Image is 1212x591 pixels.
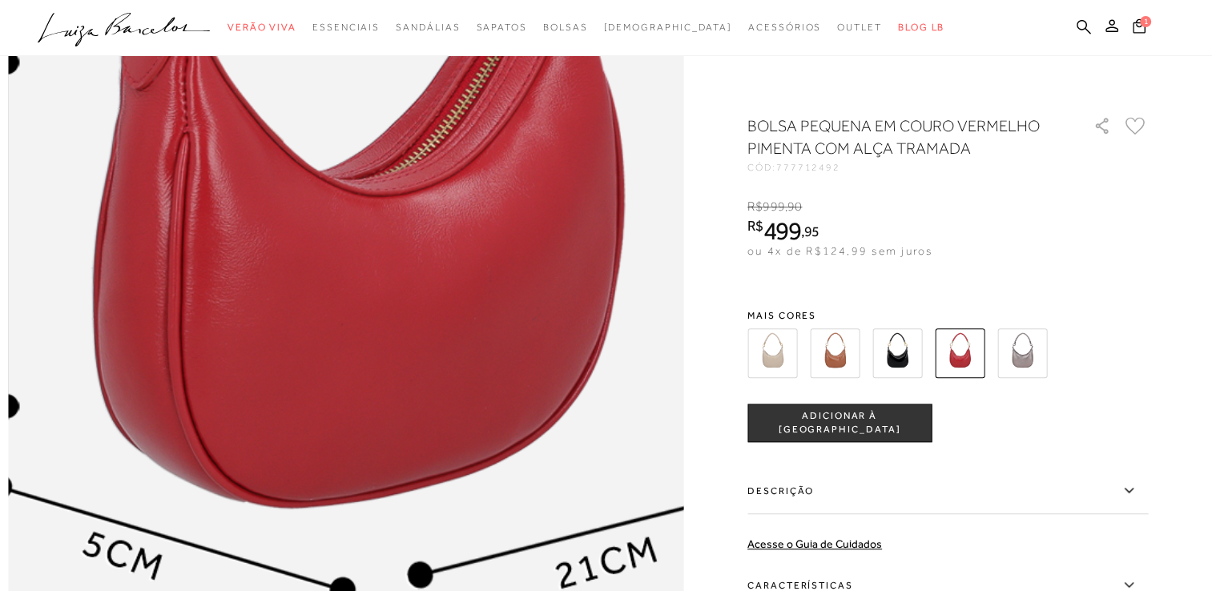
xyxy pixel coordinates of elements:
[312,22,380,33] span: Essenciais
[747,328,797,378] img: BOLSA PEQUENA EM COURO BEGE NATA COM ALÇA TRAMADA
[228,22,296,33] span: Verão Viva
[396,13,460,42] a: noSubCategoriesText
[1140,16,1151,27] span: 1
[837,13,882,42] a: noSubCategoriesText
[747,163,1068,172] div: CÓD:
[763,199,784,214] span: 999
[476,13,526,42] a: noSubCategoriesText
[603,13,732,42] a: noSubCategoriesText
[935,328,984,378] img: BOLSA PEQUENA EM COURO VERMELHO PIMENTA COM ALÇA TRAMADA
[228,13,296,42] a: noSubCategoriesText
[898,13,944,42] a: BLOG LB
[804,223,819,239] span: 95
[785,199,803,214] i: ,
[747,468,1148,514] label: Descrição
[396,22,460,33] span: Sandálias
[801,224,819,239] i: ,
[747,199,763,214] i: R$
[763,216,801,245] span: 499
[748,409,931,437] span: ADICIONAR À [GEOGRAPHIC_DATA]
[898,22,944,33] span: BLOG LB
[543,13,588,42] a: noSubCategoriesText
[312,13,380,42] a: noSubCategoriesText
[810,328,860,378] img: BOLSA PEQUENA EM COURO CARAMELO COM ALÇA TRAMADA
[997,328,1047,378] img: BOLSA PEQUENA METALIZADA TITÂNIO COM ALÇA TRAMADA
[776,162,840,173] span: 777712492
[603,22,732,33] span: [DEMOGRAPHIC_DATA]
[476,22,526,33] span: Sapatos
[747,537,882,550] a: Acesse o Guia de Cuidados
[787,199,802,214] span: 90
[747,311,1148,320] span: Mais cores
[747,115,1048,159] h1: BOLSA PEQUENA EM COURO VERMELHO PIMENTA COM ALÇA TRAMADA
[747,244,932,257] span: ou 4x de R$124,99 sem juros
[748,22,821,33] span: Acessórios
[837,22,882,33] span: Outlet
[872,328,922,378] img: BOLSA PEQUENA EM COURO PERTO COM ALÇA TRAMADA
[747,404,932,442] button: ADICIONAR À [GEOGRAPHIC_DATA]
[747,219,763,233] i: R$
[748,13,821,42] a: noSubCategoriesText
[543,22,588,33] span: Bolsas
[1128,18,1150,39] button: 1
